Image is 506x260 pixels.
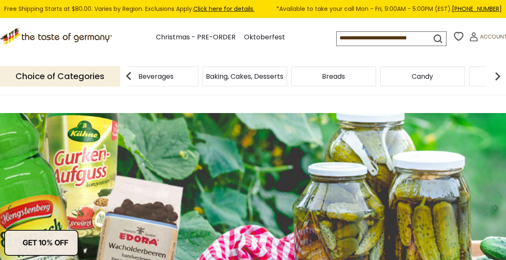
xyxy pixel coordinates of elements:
span: *Available to take your call Mon - Fri, 9:00AM - 5:00PM (EST). [276,4,502,14]
img: next arrow [489,68,506,85]
a: Baking, Cakes, Desserts [206,73,283,80]
a: Oktoberfest [244,32,285,43]
div: Free Shipping Starts at $80.00. Varies by Region. Exclusions Apply. [4,4,502,14]
a: Click here for details. [193,5,254,13]
a: Breads [322,73,345,80]
a: Christmas - PRE-ORDER [156,32,236,43]
img: previous arrow [120,68,137,85]
a: [PHONE_NUMBER] [452,5,502,13]
a: Candy [412,73,433,80]
a: Beverages [138,73,174,80]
